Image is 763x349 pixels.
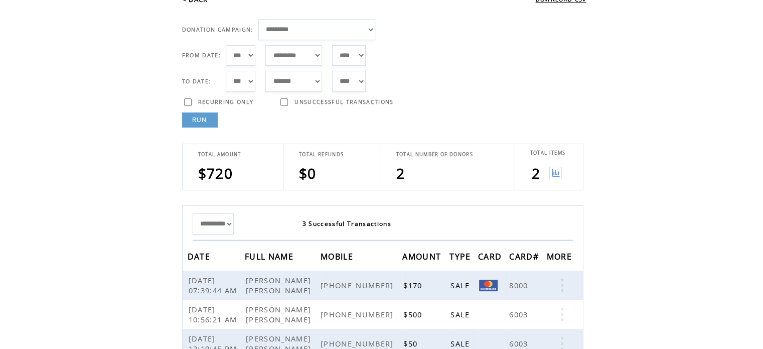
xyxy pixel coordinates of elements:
[321,249,356,267] span: MOBILE
[182,52,221,59] span: FROM DATE:
[189,275,240,295] span: [DATE] 07:39:44 AM
[396,164,404,183] span: 2
[509,309,530,319] span: 6003
[182,26,253,33] span: DONATION CAMPAIGN:
[246,275,314,295] span: [PERSON_NAME] [PERSON_NAME]
[402,253,443,259] a: AMOUNT
[478,249,504,267] span: CARD
[321,338,396,348] span: [PHONE_NUMBER]
[198,151,241,158] span: TOTAL AMOUNT
[321,309,396,319] span: [PHONE_NUMBER]
[450,309,472,319] span: SALE
[189,304,240,324] span: [DATE] 10:56:21 AM
[509,249,541,267] span: CARD#
[402,249,443,267] span: AMOUNT
[321,253,356,259] a: MOBILE
[182,78,211,85] span: TO DATE:
[198,164,233,183] span: $720
[509,338,530,348] span: 6003
[449,253,473,259] a: TYPE
[321,280,396,290] span: [PHONE_NUMBER]
[182,112,218,128] a: RUN
[403,280,424,290] span: $170
[198,98,254,105] span: RECURRING ONLY
[299,164,317,183] span: $0
[478,253,504,259] a: CARD
[403,309,424,319] span: $500
[188,253,213,259] a: DATE
[530,150,565,156] span: TOTAL ITEMS
[188,249,213,267] span: DATE
[449,249,473,267] span: TYPE
[294,98,393,105] span: UNSUCCESSFUL TRANSACTIONS
[509,280,530,290] span: 8000
[245,249,296,267] span: FULL NAME
[479,280,498,291] img: Mastercard
[479,309,498,320] img: AMEX
[403,338,420,348] span: $50
[547,249,574,267] span: MORE
[299,151,344,158] span: TOTAL REFUNDS
[302,219,391,228] span: 3 Successful Transactions
[245,253,296,259] a: FULL NAME
[246,304,314,324] span: [PERSON_NAME] [PERSON_NAME]
[509,253,541,259] a: CARD#
[450,280,472,290] span: SALE
[450,338,472,348] span: SALE
[531,164,540,183] span: 2
[549,167,562,179] img: View graph
[396,151,473,158] span: TOTAL NUMBER OF DONORS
